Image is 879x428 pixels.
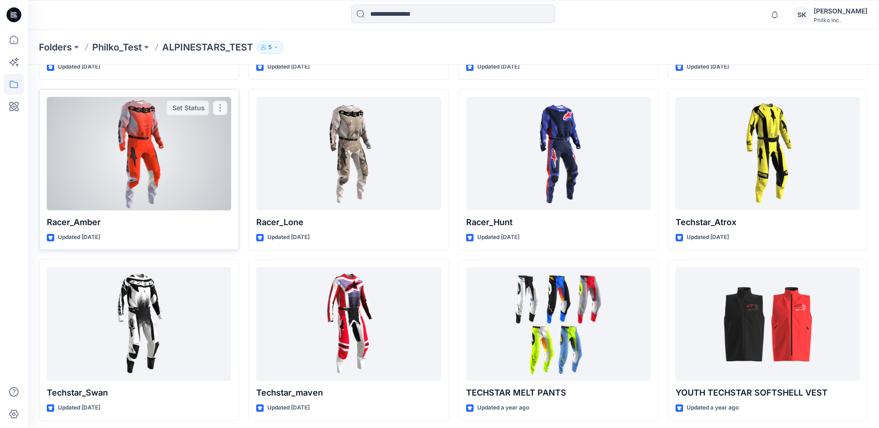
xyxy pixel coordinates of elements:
p: YOUTH TECHSTAR SOFTSHELL VEST [676,386,860,399]
a: Racer_Amber [47,97,231,210]
p: Racer_Hunt [466,216,651,229]
div: Philko Inc. [814,17,867,24]
p: Techstar_maven [256,386,441,399]
p: Updated [DATE] [58,233,100,242]
div: SK [793,6,810,23]
p: Updated a year ago [687,403,739,413]
button: 5 [257,41,283,54]
p: Racer_Lone [256,216,441,229]
p: Racer_Amber [47,216,231,229]
p: Updated [DATE] [477,233,519,242]
p: Updated [DATE] [58,62,100,72]
a: Techstar_Swan [47,267,231,381]
p: ALPINESTARS_TEST [162,41,253,54]
a: Techstar_Atrox [676,97,860,210]
p: Updated [DATE] [267,62,310,72]
p: Updated [DATE] [687,233,729,242]
a: Folders [39,41,72,54]
a: Techstar_maven [256,267,441,381]
a: Racer_Hunt [466,97,651,210]
p: Techstar_Atrox [676,216,860,229]
a: Racer_Lone [256,97,441,210]
p: Updated [DATE] [267,233,310,242]
p: TECHSTAR MELT PANTS [466,386,651,399]
p: 5 [268,42,272,52]
p: Updated [DATE] [58,403,100,413]
a: Philko_Test [92,41,142,54]
p: Updated [DATE] [477,62,519,72]
a: YOUTH TECHSTAR SOFTSHELL VEST [676,267,860,381]
p: Updated a year ago [477,403,529,413]
div: [PERSON_NAME] [814,6,867,17]
p: Updated [DATE] [267,403,310,413]
a: TECHSTAR MELT PANTS [466,267,651,381]
p: Techstar_Swan [47,386,231,399]
p: Updated [DATE] [687,62,729,72]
